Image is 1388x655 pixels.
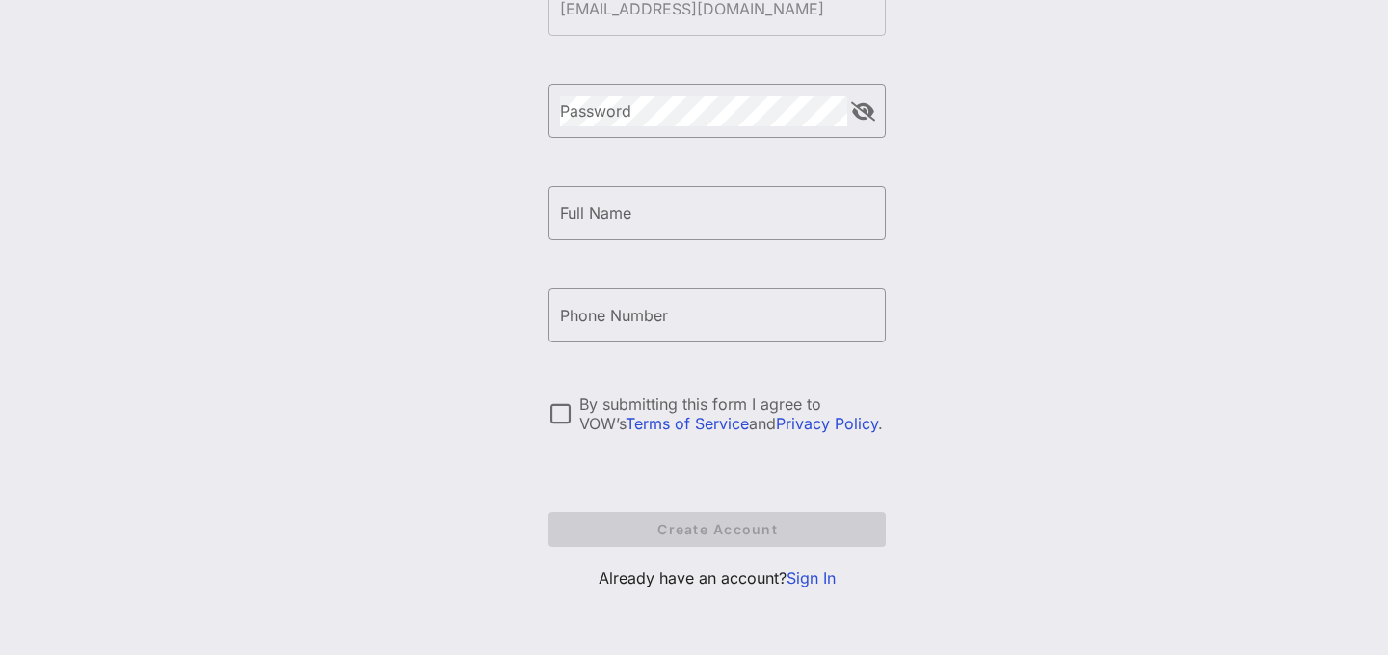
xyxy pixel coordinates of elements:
[776,414,878,433] a: Privacy Policy
[626,414,749,433] a: Terms of Service
[851,102,875,122] button: append icon
[787,568,836,587] a: Sign In
[548,566,886,589] p: Already have an account?
[579,395,886,433] div: By submitting this form I agree to VOW’s and .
